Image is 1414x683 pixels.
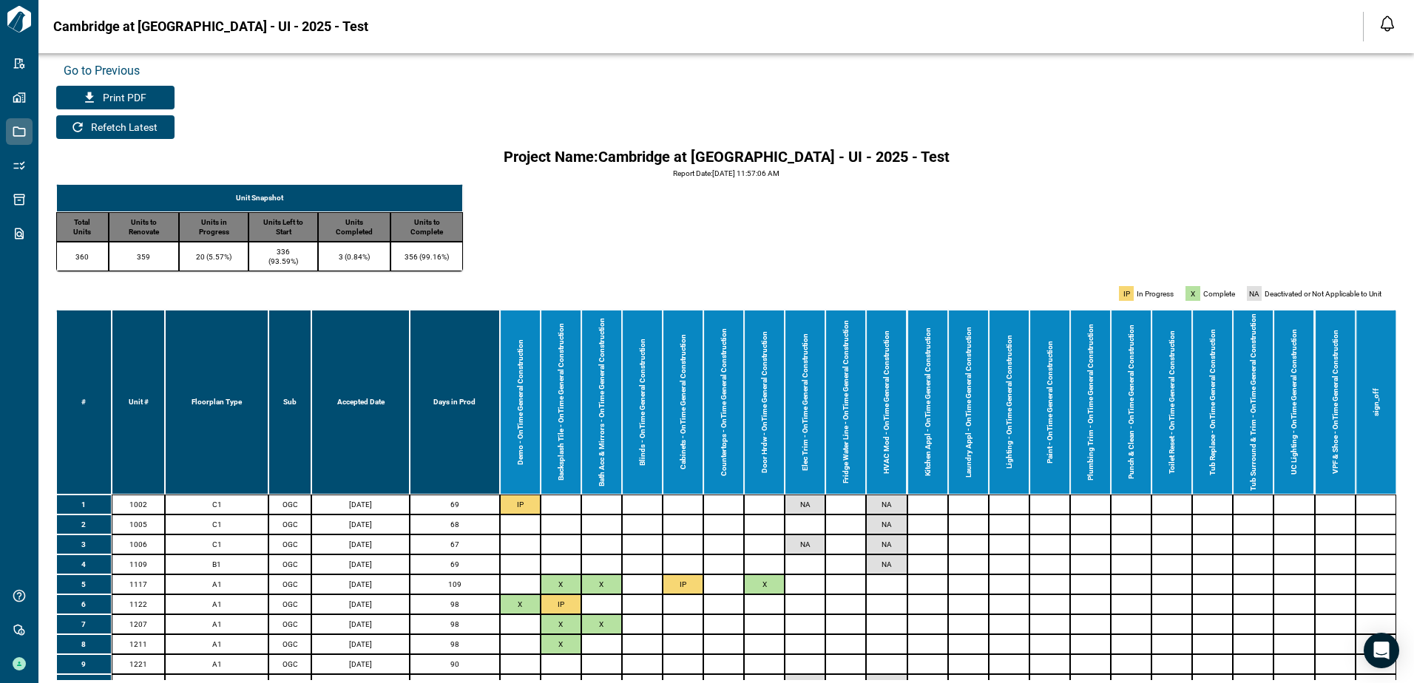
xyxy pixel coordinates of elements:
td: [DATE] [311,554,410,574]
td: 1117 [112,574,166,594]
td: 69 [410,495,500,514]
td: A1 [165,574,268,594]
td: Total Units [56,212,109,242]
td: NA [866,514,907,534]
th: Elec Trim - OnTime General Construction [785,310,825,495]
p: Report Date: [DATE] 11:57:06 AM [673,169,779,178]
td: 69 [410,554,500,574]
td: X [581,574,622,594]
td: [DATE] [311,574,410,594]
td: 7 [56,614,112,634]
td: 1005 [112,514,166,534]
td: OGC [268,594,311,614]
span: Cambridge at [GEOGRAPHIC_DATA] - UI - 2025 - Test [53,19,368,34]
td: [DATE] [311,514,410,534]
td: 20 (5.57%) [179,242,249,271]
td: 3 [56,534,112,554]
th: Backsplash Tile - OnTime General Construction [541,310,581,495]
td: IP [500,495,541,514]
td: 360 [56,242,109,271]
td: B1 [165,554,268,574]
td: Units Completed [318,212,390,242]
td: [DATE] [311,634,410,654]
p: In Progress [1137,289,1174,299]
td: NA [866,495,907,514]
th: Tub Replace - OnTime General Construction [1192,310,1233,495]
div: IP [1119,286,1134,301]
td: 67 [410,534,500,554]
td: 98 [410,594,500,614]
td: X [541,574,581,594]
td: OGC [268,574,311,594]
th: Unit # [112,310,166,495]
th: Plumbing Trim - OnTime General Construction [1070,310,1111,495]
td: NA [785,534,825,554]
td: 1207 [112,614,166,634]
th: Blinds - OnTime General Construction [622,310,663,495]
td: 9 [56,654,112,674]
td: 336 (93.59%) [248,242,318,271]
td: OGC [268,614,311,634]
th: Fridge Water Line - OnTime General Construction [825,310,866,495]
p: Deactivated or Not Applicable to Unit [1265,289,1381,299]
h6: Project Name: Cambridge at [GEOGRAPHIC_DATA] - UI - 2025 - Test [504,145,950,169]
td: Units to Complete [390,212,463,242]
td: NA [785,495,825,514]
td: 98 [410,634,500,654]
td: X [744,574,785,594]
th: Tub Surround & Trim - OnTime General Construction [1233,310,1273,495]
td: 1122 [112,594,166,614]
td: OGC [268,534,311,554]
td: 4 [56,554,112,574]
td: 5 [56,574,112,594]
th: Punch & Clean - OnTime General Construction [1111,310,1151,495]
td: 6 [56,594,112,614]
button: Refetch Latest [56,115,175,139]
td: NA [866,554,907,574]
td: IP [663,574,703,594]
button: Open notification feed [1376,12,1399,35]
th: Toilet Reset - OnTime General Construction [1151,310,1192,495]
th: sign_off [1356,310,1396,495]
td: C1 [165,534,268,554]
p: Complete [1203,289,1235,299]
span: Go to Previous [64,64,140,78]
th: Paint - OnTime General Construction [1029,310,1070,495]
td: 109 [410,574,500,594]
th: Sub [268,310,311,495]
td: OGC [268,554,311,574]
td: A1 [165,594,268,614]
td: 2 [56,514,112,534]
th: Bath Acc & Mirrors - OnTime General Construction [581,310,622,495]
td: [DATE] [311,594,410,614]
td: 8 [56,634,112,654]
th: # [56,310,112,495]
th: Floorplan Type [165,310,268,495]
td: [DATE] [311,654,410,674]
td: 1 [56,495,112,514]
th: Door Hrdw - OnTime General Construction [744,310,785,495]
td: 3 (0.84%) [318,242,390,271]
td: X [500,594,541,614]
th: Accepted Date [311,310,410,495]
td: X [541,614,581,634]
td: Units to Renovate [109,212,179,242]
td: A1 [165,614,268,634]
th: UC Lighting - OnTime General Construction [1273,310,1314,495]
td: OGC [268,654,311,674]
th: Countertops - OnTime General Construction [703,310,744,495]
th: Cabinets - OnTime General Construction [663,310,703,495]
td: 359 [109,242,179,271]
th: Demo - OnTime General Construction [500,310,541,495]
td: OGC [268,634,311,654]
td: [DATE] [311,534,410,554]
button: Print PDF [56,86,175,109]
td: 90 [410,654,500,674]
td: OGC [268,495,311,514]
td: C1 [165,495,268,514]
td: 68 [410,514,500,534]
div: NA [1247,286,1262,301]
td: 1221 [112,654,166,674]
td: NA [866,534,907,554]
td: IP [541,594,581,614]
